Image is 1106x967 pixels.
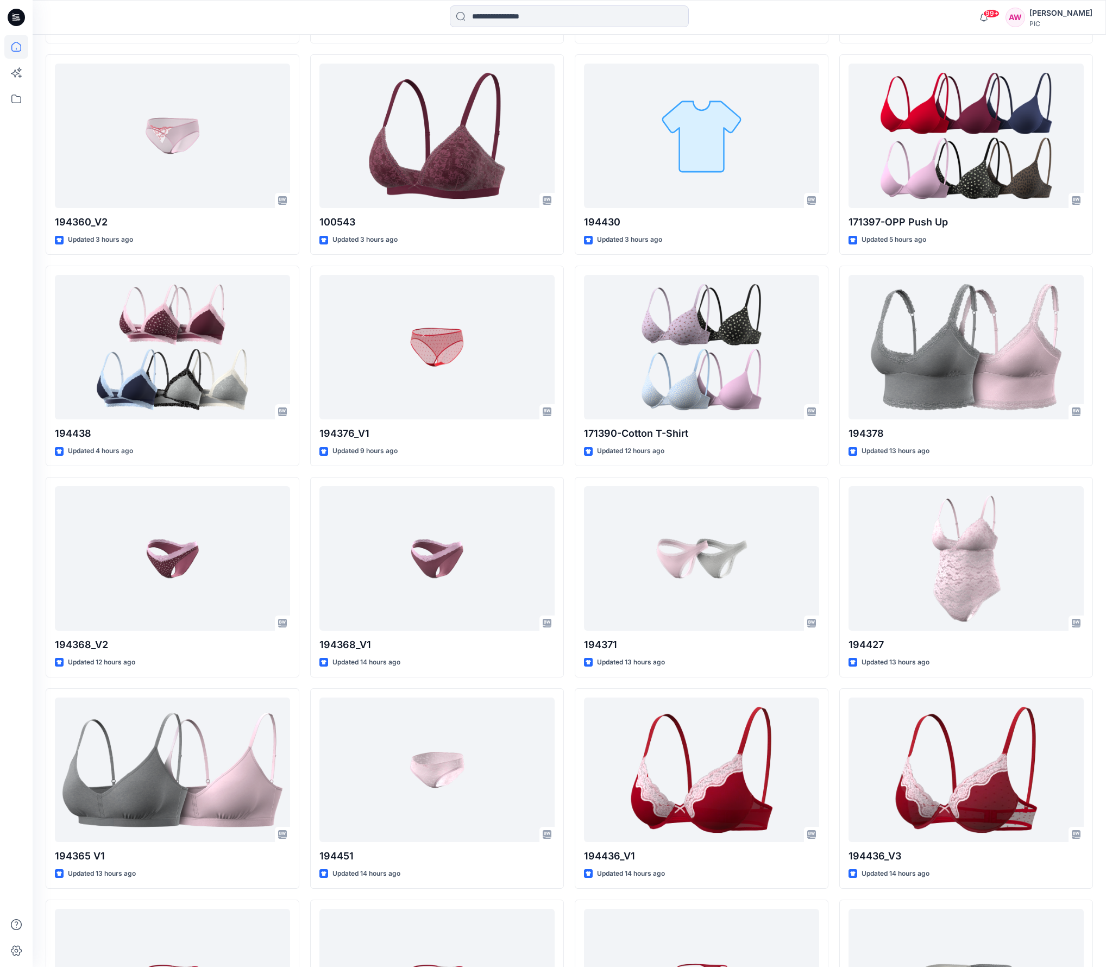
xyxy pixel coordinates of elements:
p: 194436_V1 [584,849,819,864]
p: 194451 [319,849,555,864]
p: Updated 3 hours ago [597,234,662,246]
span: 99+ [983,9,1000,18]
a: 171390-Cotton T-Shirt [584,275,819,419]
a: 194368_V2 [55,486,290,631]
p: Updated 12 hours ago [68,657,135,668]
p: Updated 13 hours ago [862,445,929,457]
a: 194436_V1 [584,698,819,842]
p: 171390-Cotton T-Shirt [584,426,819,441]
a: 100543 [319,64,555,208]
a: 171397-OPP Push Up [849,64,1084,208]
p: Updated 5 hours ago [862,234,926,246]
a: 194368_V1 [319,486,555,631]
p: Updated 14 hours ago [332,657,400,668]
p: 194430 [584,215,819,230]
p: 194436_V3 [849,849,1084,864]
p: 194427 [849,637,1084,652]
p: Updated 3 hours ago [332,234,398,246]
a: 194376_V1 [319,275,555,419]
p: Updated 13 hours ago [862,657,929,668]
p: Updated 12 hours ago [597,445,664,457]
p: 194368_V1 [319,637,555,652]
p: 100543 [319,215,555,230]
p: 194378 [849,426,1084,441]
p: 194365 V1 [55,849,290,864]
div: AW [1006,8,1025,27]
div: [PERSON_NAME] [1029,7,1092,20]
a: 194427 [849,486,1084,631]
p: Updated 4 hours ago [68,445,133,457]
p: Updated 9 hours ago [332,445,398,457]
a: 194365 V1 [55,698,290,842]
p: 194360_V2 [55,215,290,230]
p: Updated 14 hours ago [332,868,400,880]
div: PIC [1029,20,1092,28]
p: Updated 3 hours ago [68,234,133,246]
a: 194451 [319,698,555,842]
p: 194368_V2 [55,637,290,652]
p: 194371 [584,637,819,652]
p: Updated 14 hours ago [597,868,665,880]
a: 194371 [584,486,819,631]
p: Updated 13 hours ago [68,868,136,880]
p: 194438 [55,426,290,441]
a: 194360_V2 [55,64,290,208]
p: Updated 13 hours ago [597,657,665,668]
a: 194438 [55,275,290,419]
a: 194430 [584,64,819,208]
p: 171397-OPP Push Up [849,215,1084,230]
a: 194378 [849,275,1084,419]
p: 194376_V1 [319,426,555,441]
p: Updated 14 hours ago [862,868,929,880]
a: 194436_V3 [849,698,1084,842]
